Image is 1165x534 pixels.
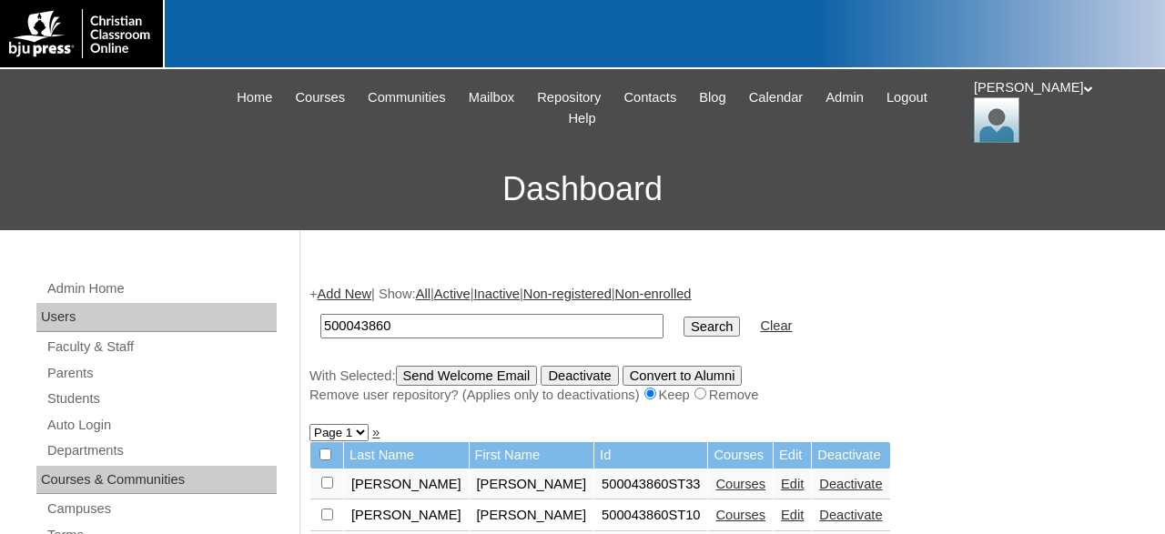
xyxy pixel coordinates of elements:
[826,87,864,108] span: Admin
[528,87,610,108] a: Repository
[416,287,431,301] a: All
[46,498,277,520] a: Campuses
[594,469,707,500] td: 500043860ST33
[344,442,469,469] td: Last Name
[541,366,618,386] input: Deactivate
[36,466,277,495] div: Courses & Communities
[460,87,524,108] a: Mailbox
[760,318,792,333] a: Clear
[470,500,594,531] td: [PERSON_NAME]
[36,303,277,332] div: Users
[684,317,740,337] input: Search
[359,87,455,108] a: Communities
[615,287,692,301] a: Non-enrolled
[623,366,743,386] input: Convert to Alumni
[974,78,1147,143] div: [PERSON_NAME]
[434,287,471,301] a: Active
[474,287,521,301] a: Inactive
[46,414,277,437] a: Auto Login
[594,500,707,531] td: 500043860ST10
[819,477,882,491] a: Deactivate
[715,508,765,522] a: Courses
[974,97,1019,143] img: Jonelle Rodriguez
[46,439,277,462] a: Departments
[594,442,707,469] td: Id
[286,87,354,108] a: Courses
[46,362,277,385] a: Parents
[699,87,725,108] span: Blog
[559,108,604,129] a: Help
[344,500,469,531] td: [PERSON_NAME]
[537,87,601,108] span: Repository
[469,87,515,108] span: Mailbox
[396,366,538,386] input: Send Welcome Email
[781,508,804,522] a: Edit
[295,87,345,108] span: Courses
[344,469,469,500] td: [PERSON_NAME]
[46,388,277,410] a: Students
[309,366,1147,405] div: With Selected:
[9,148,1156,230] h3: Dashboard
[309,285,1147,405] div: + | Show: | | | |
[46,336,277,358] a: Faculty & Staff
[372,425,380,439] a: »
[309,386,1147,405] div: Remove user repository? (Applies only to deactivations) Keep Remove
[9,9,154,58] img: logo-white.png
[470,469,594,500] td: [PERSON_NAME]
[368,87,446,108] span: Communities
[774,442,811,469] td: Edit
[690,87,734,108] a: Blog
[320,314,664,338] input: Search
[228,87,281,108] a: Home
[523,287,612,301] a: Non-registered
[749,87,803,108] span: Calendar
[819,508,882,522] a: Deactivate
[318,287,371,301] a: Add New
[812,442,889,469] td: Deactivate
[740,87,812,108] a: Calendar
[237,87,272,108] span: Home
[877,87,937,108] a: Logout
[781,477,804,491] a: Edit
[568,108,595,129] span: Help
[708,442,773,469] td: Courses
[886,87,927,108] span: Logout
[623,87,676,108] span: Contacts
[715,477,765,491] a: Courses
[614,87,685,108] a: Contacts
[816,87,873,108] a: Admin
[470,442,594,469] td: First Name
[46,277,277,300] a: Admin Home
